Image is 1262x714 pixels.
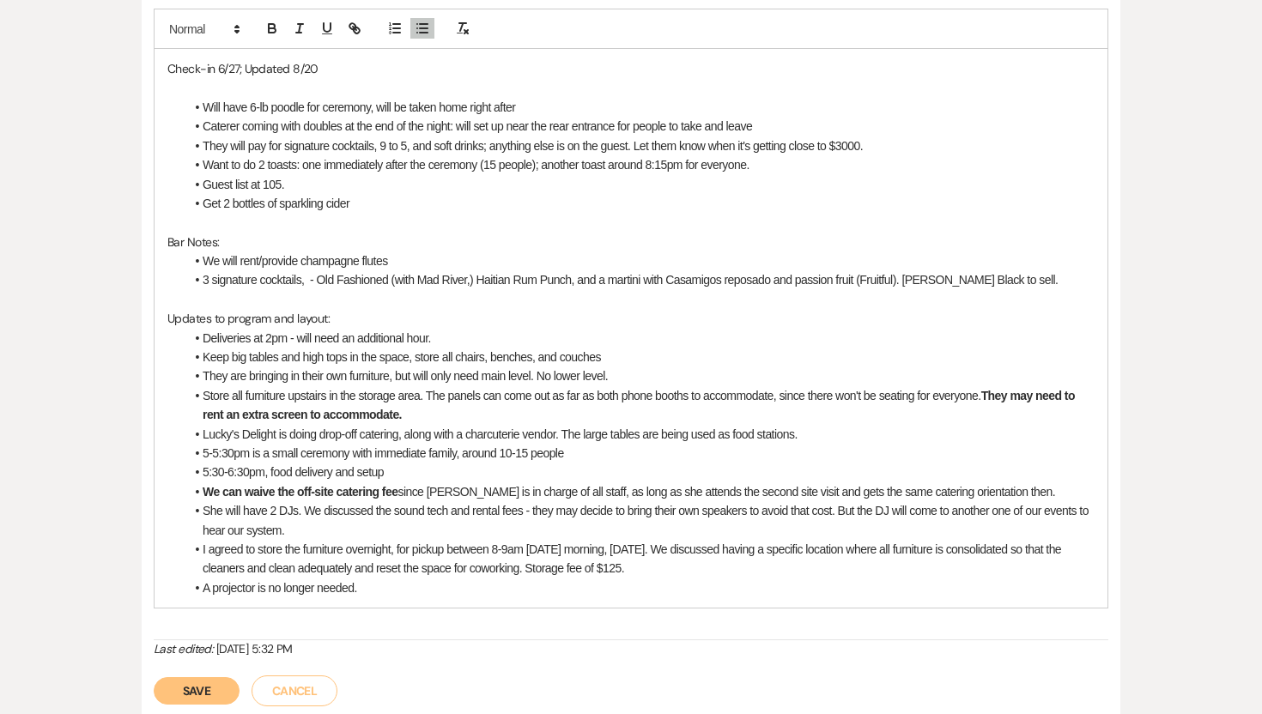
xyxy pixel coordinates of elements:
li: They are bringing in their own furniture, but will only need main level. No lower level. [185,366,1095,385]
li: She will have 2 DJs. We discussed the sound tech and rental fees - they may decide to bring their... [185,501,1095,540]
li: They will pay for signature cocktails, 9 to 5, and soft drinks; anything else is on the guest. Le... [185,136,1095,155]
li: Deliveries at 2pm - will need an additional hour. [185,329,1095,348]
li: We will rent/provide champagne flutes [185,251,1095,270]
p: Updates to program and layout: [167,309,1095,328]
p: Check-in 6/27; Updated 8/20 [167,59,1095,78]
li: A projector is no longer needed. [185,578,1095,597]
p: Bar Notes: [167,233,1095,251]
button: Save [154,677,240,705]
li: Lucky's Delight is doing drop-off catering, along with a charcuterie vendor. The large tables are... [185,425,1095,444]
li: since [PERSON_NAME] is in charge of all staff, as long as she attends the second site visit and g... [185,482,1095,501]
li: Keep big tables and high tops in the space, store all chairs, benches, and couches [185,348,1095,366]
div: [DATE] 5:32 PM [154,640,1108,658]
li: Get 2 bottles of sparkling cider [185,194,1095,213]
li: 3 signature cocktails, - Old Fashioned (with Mad River,) Haitian Rum Punch, and a martini with Ca... [185,270,1095,289]
li: 5-5:30pm is a small ceremony with immediate family, around 10-15 people [185,444,1095,463]
li: Want to do 2 toasts: one immediately after the ceremony (15 people); another toast around 8:15pm ... [185,155,1095,174]
li: Store all furniture upstairs in the storage area. The panels can come out as far as both phone bo... [185,386,1095,425]
li: Guest list at 105. [185,175,1095,194]
li: I agreed to store the furniture overnight, for pickup between 8-9am [DATE] morning, [DATE]. We di... [185,540,1095,578]
button: Cancel [252,675,337,706]
li: Will have 6-lb poodle for ceremony, will be taken home right after [185,98,1095,117]
i: Last edited: [154,641,213,657]
strong: We can waive the off-site catering fee [203,485,397,499]
li: 5:30-6:30pm, food delivery and setup [185,463,1095,481]
li: Caterer coming with doubles at the end of the night: will set up near the rear entrance for peopl... [185,117,1095,136]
